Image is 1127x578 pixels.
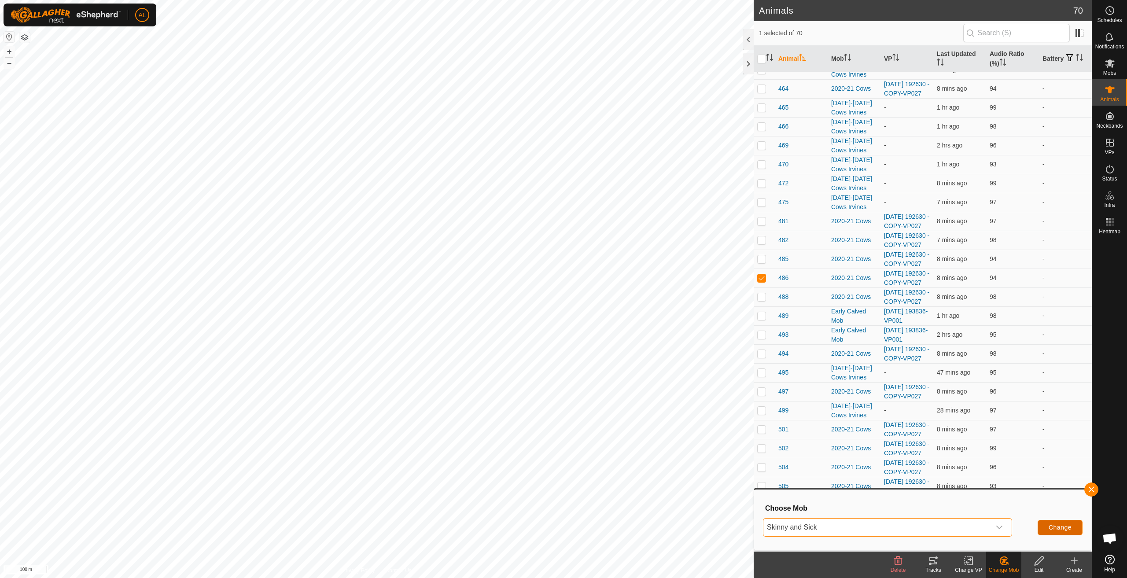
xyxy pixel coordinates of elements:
[1039,79,1092,98] td: -
[1039,401,1092,420] td: -
[11,7,121,23] img: Gallagher Logo
[999,60,1006,67] p-sorticon: Activate to sort
[937,426,967,433] span: 4 Sept 2025, 8:24 pm
[831,254,877,264] div: 2020-21 Cows
[778,103,788,112] span: 465
[951,566,986,574] div: Change VP
[990,388,997,395] span: 96
[778,122,788,131] span: 466
[1039,269,1092,287] td: -
[933,46,986,72] th: Last Updated
[1049,524,1072,531] span: Change
[778,236,788,245] span: 482
[831,136,877,155] div: [DATE]-[DATE] Cows Irvines
[831,349,877,358] div: 2020-21 Cows
[884,213,929,229] a: [DATE] 192630 - COPY-VP027
[831,425,877,434] div: 2020-21 Cows
[990,293,997,300] span: 98
[386,567,412,574] a: Contact Us
[1039,155,1092,174] td: -
[937,217,967,225] span: 4 Sept 2025, 8:24 pm
[937,199,967,206] span: 4 Sept 2025, 8:25 pm
[778,330,788,339] span: 493
[1076,55,1083,62] p-sorticon: Activate to sort
[831,174,877,193] div: [DATE]-[DATE] Cows Irvines
[831,236,877,245] div: 2020-21 Cows
[775,46,828,72] th: Animal
[778,368,788,377] span: 495
[1099,229,1120,234] span: Heatmap
[831,364,877,382] div: [DATE]-[DATE] Cows Irvines
[778,84,788,93] span: 464
[1104,202,1115,208] span: Infra
[937,85,967,92] span: 4 Sept 2025, 8:24 pm
[799,55,806,62] p-sorticon: Activate to sort
[778,463,788,472] span: 504
[937,482,967,490] span: 4 Sept 2025, 8:24 pm
[831,118,877,136] div: [DATE]-[DATE] Cows Irvines
[884,251,929,267] a: [DATE] 192630 - COPY-VP027
[831,387,877,396] div: 2020-21 Cows
[1039,46,1092,72] th: Battery
[937,312,959,319] span: 4 Sept 2025, 7:14 pm
[828,46,880,72] th: Mob
[986,46,1039,72] th: Audio Ratio (%)
[986,566,1021,574] div: Change Mob
[778,349,788,358] span: 494
[937,142,962,149] span: 4 Sept 2025, 6:05 pm
[884,104,886,111] app-display-virtual-paddock-transition: -
[1039,231,1092,250] td: -
[1039,325,1092,344] td: -
[1039,306,1092,325] td: -
[778,254,788,264] span: 485
[1039,420,1092,439] td: -
[884,142,886,149] app-display-virtual-paddock-transition: -
[884,270,929,286] a: [DATE] 192630 - COPY-VP027
[884,232,929,248] a: [DATE] 192630 - COPY-VP027
[763,519,991,536] span: Skinny and Sick
[1039,363,1092,382] td: -
[778,425,788,434] span: 501
[831,99,877,117] div: [DATE]-[DATE] Cows Irvines
[990,369,997,376] span: 95
[1039,193,1092,212] td: -
[916,566,951,574] div: Tracks
[1039,477,1092,496] td: -
[831,273,877,283] div: 2020-21 Cows
[892,55,899,62] p-sorticon: Activate to sort
[831,401,877,420] div: [DATE]-[DATE] Cows Irvines
[990,142,997,149] span: 96
[4,58,15,68] button: –
[1039,287,1092,306] td: -
[891,567,906,573] span: Delete
[1105,150,1114,155] span: VPs
[990,482,997,490] span: 93
[1021,566,1057,574] div: Edit
[884,308,928,324] a: [DATE] 193836-VP001
[1039,458,1092,477] td: -
[1097,525,1123,552] a: Open chat
[778,387,788,396] span: 497
[1100,97,1119,102] span: Animals
[765,504,1083,512] h3: Choose Mob
[884,369,886,376] app-display-virtual-paddock-transition: -
[937,350,967,357] span: 4 Sept 2025, 8:24 pm
[831,482,877,491] div: 2020-21 Cows
[990,331,997,338] span: 95
[990,123,997,130] span: 98
[778,179,788,188] span: 472
[937,123,959,130] span: 4 Sept 2025, 6:44 pm
[1039,344,1092,363] td: -
[937,445,967,452] span: 4 Sept 2025, 8:24 pm
[990,445,997,452] span: 99
[1039,117,1092,136] td: -
[778,406,788,415] span: 499
[1039,136,1092,155] td: -
[937,180,967,187] span: 4 Sept 2025, 8:24 pm
[963,24,1070,42] input: Search (S)
[831,463,877,472] div: 2020-21 Cows
[884,161,886,168] app-display-virtual-paddock-transition: -
[990,464,997,471] span: 96
[831,444,877,453] div: 2020-21 Cows
[759,5,1073,16] h2: Animals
